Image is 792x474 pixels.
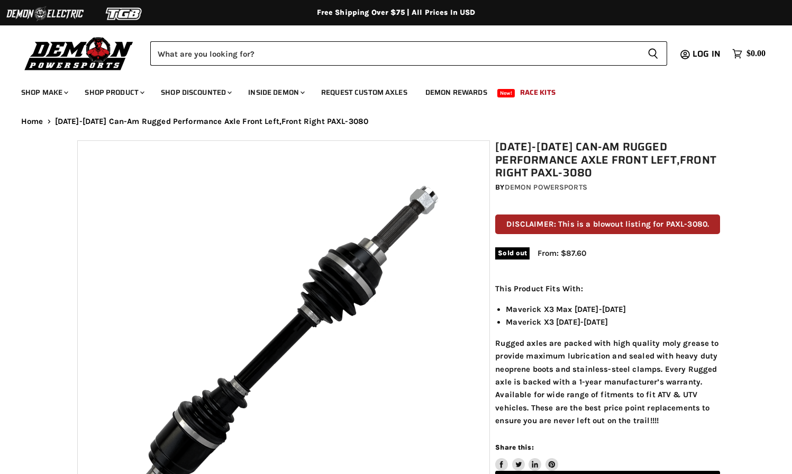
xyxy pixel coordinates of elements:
[13,77,763,103] ul: Main menu
[5,4,85,24] img: Demon Electric Logo 2
[150,41,667,66] form: Product
[495,140,720,180] h1: [DATE]-[DATE] Can-Am Rugged Performance Axle Front Left,Front Right PAXL-3080
[538,248,586,258] span: From: $87.60
[747,49,766,59] span: $0.00
[153,82,238,103] a: Shop Discounted
[512,82,563,103] a: Race Kits
[495,282,720,427] div: Rugged axles are packed with high quality moly grease to provide maximum lubrication and sealed w...
[639,41,667,66] button: Search
[495,182,720,193] div: by
[495,443,558,471] aside: Share this:
[240,82,311,103] a: Inside Demon
[21,117,43,126] a: Home
[506,303,720,316] li: Maverick X3 Max [DATE]-[DATE]
[505,183,587,192] a: Demon Powersports
[688,49,727,59] a: Log in
[693,47,721,60] span: Log in
[727,46,771,61] a: $0.00
[506,316,720,328] li: Maverick X3 [DATE]-[DATE]
[417,82,495,103] a: Demon Rewards
[495,214,720,234] p: DISCLAIMER: This is a blowout listing for PAXL-3080.
[495,247,530,259] span: Sold out
[85,4,164,24] img: TGB Logo 2
[150,41,639,66] input: Search
[77,82,151,103] a: Shop Product
[55,117,369,126] span: [DATE]-[DATE] Can-Am Rugged Performance Axle Front Left,Front Right PAXL-3080
[497,89,515,97] span: New!
[495,282,720,295] p: This Product Fits With:
[21,34,137,72] img: Demon Powersports
[495,443,533,451] span: Share this:
[13,82,75,103] a: Shop Make
[313,82,415,103] a: Request Custom Axles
